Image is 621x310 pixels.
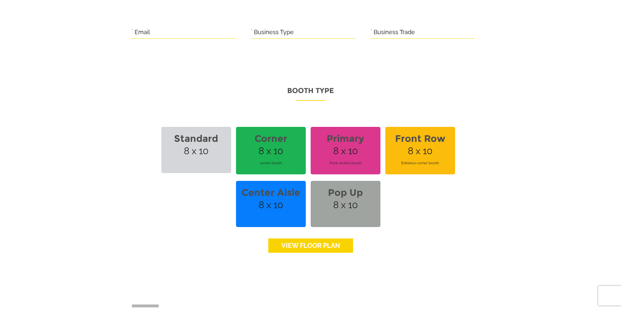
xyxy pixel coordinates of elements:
[311,127,380,174] span: 8 x 10
[240,154,302,172] span: corner booth
[374,27,415,37] label: Business Trade
[311,181,380,227] span: 8 x 10
[389,129,451,148] strong: Front Row
[236,127,306,174] span: 8 x 10
[240,183,302,202] strong: Center Aisle
[165,129,227,148] strong: Standard
[315,129,377,148] strong: Primary
[315,183,377,202] strong: Pop Up
[131,84,490,101] p: Booth Type
[161,127,231,173] span: 8 x 10
[268,238,353,253] a: View floor Plan
[389,154,451,172] span: Entrance corner booth
[315,154,377,172] span: front section booth
[385,127,455,174] span: 8 x 10
[240,129,302,148] strong: Corner
[236,181,306,227] span: 8 x 10
[254,27,294,37] label: Business Type
[135,27,150,37] label: Email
